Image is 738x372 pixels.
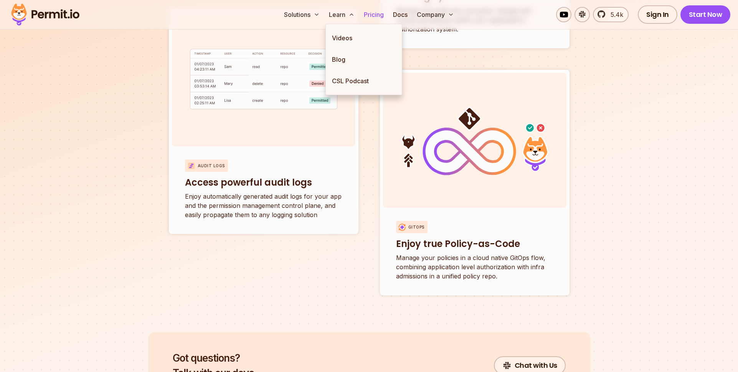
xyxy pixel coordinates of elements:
p: Manage your policies in a cloud native GitOps flow, combining application level authorization wit... [396,253,553,281]
a: Docs [390,7,411,22]
a: Pricing [361,7,387,22]
button: Company [414,7,457,22]
p: Gitops [408,224,424,230]
p: Enjoy automatically generated audit logs for your app and the permission management control plane... [185,192,342,219]
h3: Enjoy true Policy-as-Code [396,238,553,250]
a: CSL Podcast [326,70,402,92]
span: Got questions? [173,351,257,365]
button: Learn [326,7,358,22]
a: Videos [326,27,402,49]
a: Start Now [680,5,731,24]
a: Audit LogsAccess powerful audit logsEnjoy automatically generated audit logs for your app and the... [169,8,358,234]
a: GitopsEnjoy true Policy-as-CodeManage your policies in a cloud native GitOps flow, combining appl... [380,70,570,295]
a: 5.4k [593,7,629,22]
span: 5.4k [606,10,623,19]
a: Blog [326,49,402,70]
a: Sign In [638,5,677,24]
button: Solutions [281,7,323,22]
img: Permit logo [8,2,83,28]
p: Audit Logs [198,163,225,169]
h3: Access powerful audit logs [185,176,342,189]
